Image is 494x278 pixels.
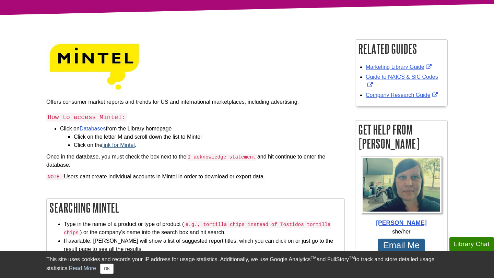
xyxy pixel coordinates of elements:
[74,141,345,149] li: Click on the .
[64,237,341,253] li: If available, [PERSON_NAME] will show a list of suggested report titles, which you can click on o...
[103,142,135,148] a: link for Mintel
[186,154,257,161] code: I acknowledge statement
[60,125,345,149] li: Click on from the Library homepage
[74,133,345,141] li: Click on the letter M and scroll down the list to Mintel
[47,199,344,217] h2: Searching Mintel
[100,264,114,274] button: Close
[366,74,438,88] a: Link opens in new window
[366,64,433,70] a: Link opens in new window
[46,255,448,274] div: This site uses cookies and records your IP address for usage statistics. Additionally, we use Goo...
[64,220,341,237] li: Type in the name of a product or type of product ( ) or the company's name into the search box an...
[359,228,444,236] div: she/her
[310,255,316,260] sup: TM
[69,265,96,271] a: Read More
[359,218,444,227] div: [PERSON_NAME]
[64,221,331,237] code: e.g., tortilla chips instead of Tostidos tortilla chips
[378,239,425,253] a: Email Me
[46,39,142,94] img: mintel logo
[46,98,345,106] p: Offers consumer market reports and trends for US and international marketplaces, including advert...
[349,255,355,260] sup: TM
[46,173,345,181] p: Users cant create individual accounts in Mintel in order to download or export data.
[361,156,442,214] img: Profile Photo
[359,156,444,228] a: Profile Photo [PERSON_NAME]
[46,153,345,169] p: Once in the database, you must check the box next to the and hit continue to enter the database.
[355,121,447,153] h2: Get Help From [PERSON_NAME]
[355,40,447,58] h2: Related Guides
[46,174,64,180] code: NOTE:
[366,92,439,98] a: Link opens in new window
[46,113,127,122] code: How to access Mintel:
[80,126,106,131] a: Databases
[449,237,494,251] button: Library Chat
